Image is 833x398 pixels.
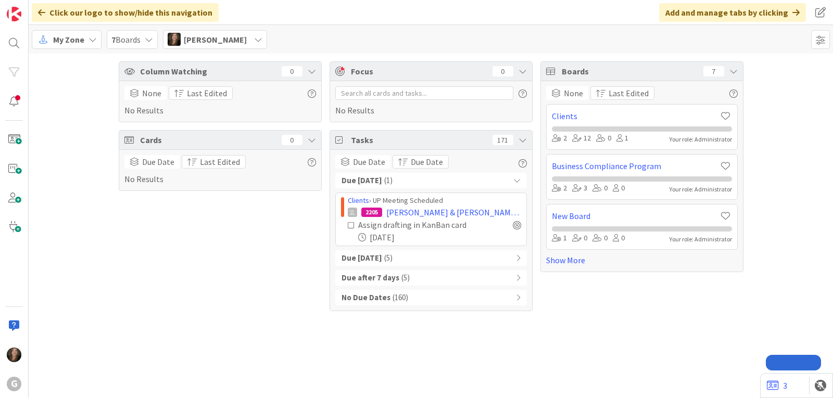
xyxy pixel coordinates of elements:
input: Search all cards and tasks... [335,86,513,100]
b: Due after 7 days [342,272,399,284]
a: Show More [546,254,738,266]
span: Column Watching [140,65,276,78]
span: None [564,87,583,99]
div: › UP Meeting Scheduled [348,195,521,206]
button: Last Edited [169,86,233,100]
div: 2205 [361,208,382,217]
div: 3 [572,183,587,194]
b: Due [DATE] [342,252,382,264]
a: Clients [552,110,720,122]
button: Last Edited [182,155,246,169]
span: Last Edited [187,87,227,99]
div: Add and manage tabs by clicking [659,3,806,22]
span: ( 160 ) [393,292,408,304]
img: SB [7,348,21,362]
div: 2 [552,133,567,144]
b: No Due Dates [342,292,390,304]
button: Last Edited [590,86,654,100]
div: Your role: Administrator [670,185,732,194]
div: No Results [124,86,316,117]
span: [PERSON_NAME] & [PERSON_NAME]: LMP Meeting on 9/16 w/CGP: Drafts [386,206,521,219]
div: [DATE] [358,231,521,243]
div: G [7,377,21,391]
div: 0 [493,66,513,76]
a: New Board [552,210,720,222]
div: 0 [596,133,611,144]
span: Focus [351,65,484,78]
div: 0 [613,183,625,194]
div: Your role: Administrator [670,135,732,144]
div: 2 [552,183,567,194]
div: 12 [572,133,591,144]
span: Boards [111,33,141,46]
img: SB [168,33,181,46]
span: Due Date [142,156,174,168]
div: 0 [592,233,608,244]
span: ( 5 ) [401,272,410,284]
div: 7 [703,66,724,76]
b: Due [DATE] [342,175,382,187]
a: Business Compliance Program [552,160,720,172]
button: Due Date [393,155,449,169]
span: Cards [140,134,276,146]
div: 1 [616,133,628,144]
div: 0 [282,66,302,76]
div: 0 [572,233,587,244]
div: Your role: Administrator [670,235,732,244]
div: No Results [335,86,527,117]
span: Due Date [411,156,443,168]
a: 3 [767,379,787,392]
div: No Results [124,155,316,185]
div: 0 [282,135,302,145]
img: Visit kanbanzone.com [7,7,21,21]
div: 0 [613,233,625,244]
a: Clients [348,196,369,205]
div: Assign drafting in KanBan card [358,219,485,231]
span: ( 5 ) [384,252,393,264]
span: My Zone [53,33,84,46]
span: Tasks [351,134,487,146]
b: 7 [111,34,116,45]
span: ( 1 ) [384,175,393,187]
span: Due Date [353,156,385,168]
div: 0 [592,183,608,194]
div: 1 [552,233,567,244]
span: [PERSON_NAME] [184,33,247,46]
span: Last Edited [609,87,649,99]
div: Click our logo to show/hide this navigation [32,3,219,22]
span: None [142,87,161,99]
span: Boards [562,65,698,78]
div: 171 [493,135,513,145]
span: Last Edited [200,156,240,168]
